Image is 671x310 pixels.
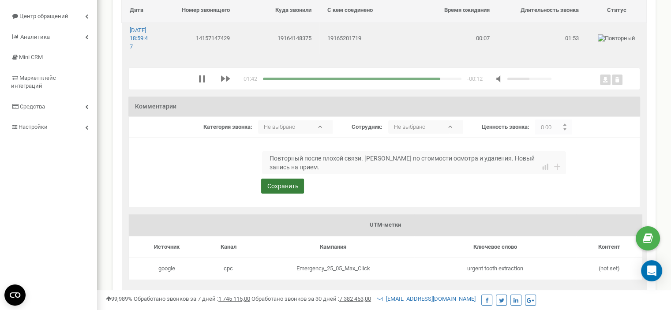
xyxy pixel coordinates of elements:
[339,295,371,302] u: 7 382 453,00
[4,284,26,306] button: Open CMP widget
[128,258,205,280] td: google
[576,258,642,280] td: (not set)
[261,179,304,194] button: Сохранить
[252,236,414,258] td: Кампания
[244,75,257,83] div: time
[641,260,662,281] div: Open Intercom Messenger
[199,75,551,83] div: media player
[19,123,48,130] span: Настройки
[482,123,529,131] label: Ценность звонка:
[319,120,333,134] b: ▾
[11,75,56,90] span: Маркетплейс интеграций
[598,34,635,43] img: Повторный
[128,214,642,236] td: UTM-метки
[409,22,498,54] td: 00:07
[258,120,319,134] p: Не выбрано
[20,34,50,40] span: Аналитика
[319,22,409,54] td: 19165201719
[576,236,642,258] td: Контент
[19,54,43,60] span: Mini CRM
[218,295,250,302] u: 1 745 115,00
[130,27,148,50] a: [DATE] 18:59:47
[252,258,414,280] td: Emergency_25_05_Max_Click
[414,258,577,280] td: urgent tooth extraction
[450,120,463,134] b: ▾
[134,295,250,302] span: Обработано звонков за 7 дней :
[20,103,45,110] span: Средства
[128,97,640,116] h3: Комментарии
[414,236,577,258] td: Ключевое слово
[238,22,319,54] td: 19164148375
[205,236,252,258] td: Канал
[203,123,252,131] label: Категория звонка:
[388,120,450,134] p: Не выбрано
[498,22,587,54] td: 01:53
[352,123,382,131] label: Сотрудник:
[251,295,371,302] span: Обработано звонков за 30 дней :
[377,295,476,302] a: [EMAIL_ADDRESS][DOMAIN_NAME]
[106,295,132,302] span: 99,989%
[128,236,205,258] td: Источник
[467,75,483,83] div: duration
[156,22,238,54] td: 14157147429
[19,13,68,19] span: Центр обращений
[205,258,252,280] td: cpc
